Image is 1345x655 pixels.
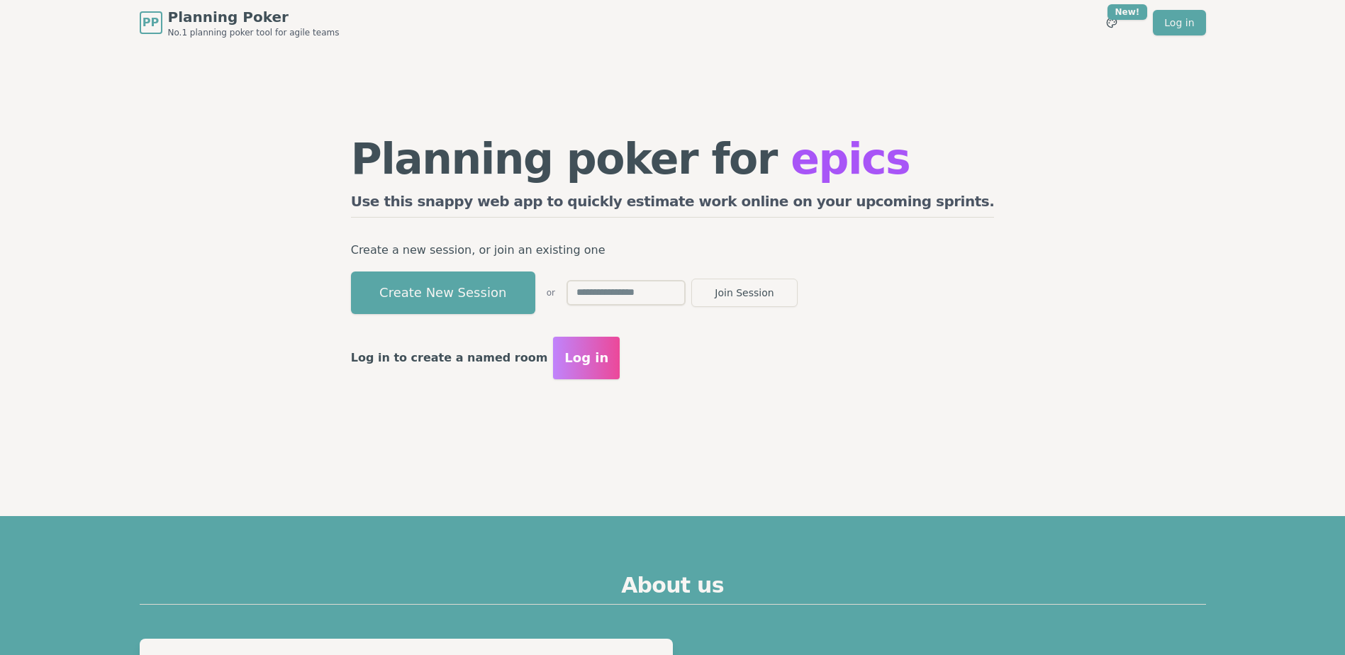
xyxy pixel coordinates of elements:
a: PPPlanning PokerNo.1 planning poker tool for agile teams [140,7,340,38]
h1: Planning poker for [351,138,995,180]
span: No.1 planning poker tool for agile teams [168,27,340,38]
button: New! [1099,10,1124,35]
p: Create a new session, or join an existing one [351,240,995,260]
span: epics [791,134,910,184]
span: or [547,287,555,298]
a: Log in [1153,10,1205,35]
button: Create New Session [351,271,535,314]
div: New! [1107,4,1148,20]
span: Planning Poker [168,7,340,27]
h2: Use this snappy web app to quickly estimate work online on your upcoming sprints. [351,191,995,218]
h2: About us [140,573,1206,605]
p: Log in to create a named room [351,348,548,368]
span: Log in [564,348,608,368]
span: PP [143,14,159,31]
button: Log in [553,337,620,379]
button: Join Session [691,279,798,307]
